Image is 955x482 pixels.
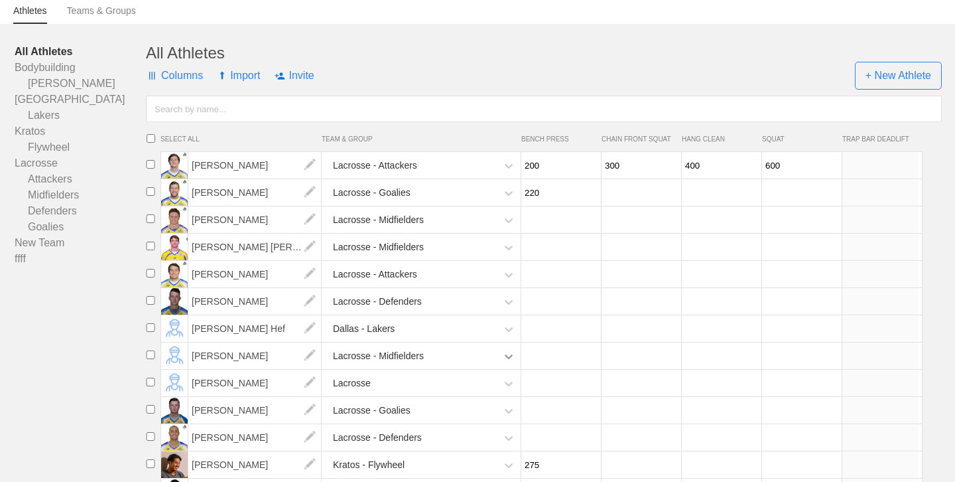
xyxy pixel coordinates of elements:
a: [PERSON_NAME] [188,214,322,225]
span: [PERSON_NAME] [188,370,322,396]
a: Flywheel [15,139,146,155]
img: edit.png [296,152,323,179]
span: [PERSON_NAME] [188,451,322,478]
span: [PERSON_NAME] [188,424,322,451]
img: edit.png [296,315,323,342]
div: Lacrosse [333,371,371,396]
div: Lacrosse - Goalies [333,398,411,423]
a: Teams & Groups [67,5,136,23]
div: Kratos - Flywheel [333,453,405,477]
div: Dallas - Lakers [333,317,395,341]
img: edit.png [296,397,323,424]
a: [GEOGRAPHIC_DATA] [15,92,146,108]
div: Lacrosse - Midfielders [333,235,424,260]
a: [PERSON_NAME] [188,432,322,443]
a: Bodybuilding [15,60,146,76]
div: Lacrosse - Midfielders [333,344,424,368]
a: Attackers [15,171,146,187]
span: Import [218,56,260,96]
div: Lacrosse - Defenders [333,426,422,450]
img: edit.png [296,261,323,287]
span: SQUAT [762,135,836,143]
a: [PERSON_NAME] [188,159,322,171]
span: Columns [146,56,203,96]
input: Search by name... [146,96,942,122]
a: Defenders [15,203,146,219]
span: [PERSON_NAME] [188,261,322,287]
div: Lacrosse - Attackers [333,153,417,178]
span: [PERSON_NAME] [188,206,322,233]
img: edit.png [296,288,323,315]
img: edit.png [296,451,323,478]
a: [PERSON_NAME] [188,404,322,416]
span: BENCH PRESS [521,135,595,143]
a: Lakers [15,108,146,123]
a: Goalies [15,219,146,235]
a: Athletes [13,5,47,24]
div: Lacrosse - Defenders [333,289,422,314]
a: New Team [15,235,146,251]
iframe: Chat Widget [889,418,955,482]
span: [PERSON_NAME] [188,288,322,315]
a: Kratos [15,123,146,139]
img: edit.png [296,206,323,233]
div: Lacrosse - Midfielders [333,208,424,232]
div: All Athletes [146,44,942,62]
img: edit.png [296,370,323,396]
a: [PERSON_NAME] [188,350,322,361]
a: [PERSON_NAME] [188,459,322,470]
img: edit.png [296,234,323,260]
span: + New Athlete [855,62,942,90]
div: Lacrosse - Goalies [333,181,411,205]
a: [PERSON_NAME] [PERSON_NAME] [188,241,322,252]
span: CHAIN FRONT SQUAT [602,135,675,143]
img: edit.png [296,343,323,369]
a: [PERSON_NAME] [188,295,322,307]
a: ffff [15,251,146,267]
span: [PERSON_NAME] [188,397,322,424]
span: [PERSON_NAME] [188,179,322,206]
span: [PERSON_NAME] [188,343,322,369]
a: Midfielders [15,187,146,203]
a: Lacrosse [15,155,146,171]
span: [PERSON_NAME] Hef [188,315,322,342]
a: [PERSON_NAME] Hef [188,323,322,334]
span: SELECT ALL [160,135,322,143]
span: TEAM & GROUP [322,135,521,143]
div: Lacrosse - Attackers [333,262,417,287]
span: Invite [275,56,314,96]
a: [PERSON_NAME] [188,187,322,198]
span: HANG CLEAN [682,135,755,143]
span: [PERSON_NAME] [188,152,322,179]
img: edit.png [296,179,323,206]
span: [PERSON_NAME] [PERSON_NAME] [188,234,322,260]
a: [PERSON_NAME] [15,76,146,92]
span: TRAP BAR DEADLIFT [842,135,916,143]
a: [PERSON_NAME] [188,268,322,280]
img: edit.png [296,424,323,451]
a: All Athletes [15,44,146,60]
a: [PERSON_NAME] [188,377,322,388]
